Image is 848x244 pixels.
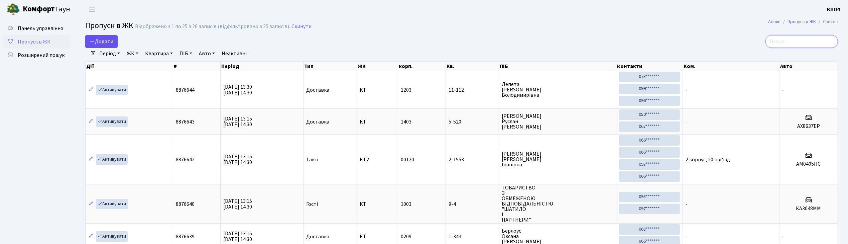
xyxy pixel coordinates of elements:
span: [DATE] 13:30 [DATE] 14:30 [223,83,252,96]
span: 8876644 [176,86,195,94]
img: logo.png [7,3,20,16]
a: Admin [768,18,780,25]
span: КТ [360,119,395,125]
a: Активувати [96,154,128,165]
a: КПП4 [827,5,840,13]
span: 9-4 [449,201,496,207]
span: 8876639 [176,233,195,240]
span: 11-112 [449,87,496,93]
a: Період [97,48,123,59]
a: Неактивні [219,48,249,59]
th: Контакти [616,62,683,71]
span: Таун [23,4,70,15]
span: 8876643 [176,118,195,126]
span: Пропуск в ЖК [18,38,50,46]
input: Пошук... [765,35,838,48]
span: 1003 [401,200,411,208]
a: Скинути [291,23,312,30]
span: - [686,200,688,208]
span: 1203 [401,86,411,94]
h5: АМ0405НС [782,161,835,167]
h5: АХ8637ЕР [782,123,835,130]
th: корп. [398,62,446,71]
b: КПП4 [827,6,840,13]
th: Тип [304,62,357,71]
th: # [173,62,221,71]
span: Гості [306,201,318,207]
a: Пропуск в ЖК [788,18,816,25]
span: [DATE] 13:15 [DATE] 14:30 [223,197,252,211]
span: Розширений пошук [18,52,65,59]
span: 8876642 [176,156,195,163]
a: Активувати [96,231,128,242]
div: Відображено з 1 по 25 з 26 записів (відфільтровано з 25 записів). [135,23,290,30]
span: [PERSON_NAME] [PERSON_NAME] Іванівна [502,151,613,167]
span: 00120 [401,156,414,163]
span: [DATE] 13:15 [DATE] 14:30 [223,230,252,243]
a: Панель управління [3,22,70,35]
span: 2 корпус, 20 під'їзд [686,156,730,163]
b: Комфорт [23,4,55,14]
span: КТ2 [360,157,395,162]
span: [DATE] 13:15 [DATE] 14:30 [223,153,252,166]
span: 5-520 [449,119,496,125]
h5: КА3048ММ [782,206,835,212]
span: - [782,233,784,240]
button: Переключити навігацію [84,4,100,15]
span: 8876640 [176,200,195,208]
span: 2-1553 [449,157,496,162]
span: Доставка [306,87,329,93]
th: Період [221,62,304,71]
span: Додати [90,38,113,45]
span: 1-343 [449,234,496,239]
span: Панель управління [18,25,63,32]
a: Пропуск в ЖК [3,35,70,49]
span: Лепета [PERSON_NAME] Володимирівна [502,82,613,98]
span: - [782,86,784,94]
th: ПІБ [499,62,616,71]
span: - [686,86,688,94]
span: 0209 [401,233,411,240]
li: Список [816,18,838,25]
span: [PERSON_NAME] Руслан [PERSON_NAME] [502,113,613,130]
a: Активувати [96,85,128,95]
span: ТОВАРИСТВО З ОБМЕЖЕНОЮ ВІДПОВІДАЛЬНІСТЮ "ШАТИЛО І ПАРТНЕРИ" [502,185,613,223]
a: Квартира [142,48,175,59]
span: Доставка [306,234,329,239]
a: Активувати [96,116,128,127]
a: Активувати [96,199,128,209]
a: ЖК [124,48,141,59]
span: - [686,233,688,240]
th: Дії [86,62,173,71]
span: Таксі [306,157,318,162]
a: ПІБ [177,48,195,59]
span: 1403 [401,118,411,126]
span: КТ [360,201,395,207]
th: Ком. [683,62,779,71]
a: Додати [85,35,118,48]
span: - [686,118,688,126]
span: Доставка [306,119,329,125]
th: ЖК [357,62,398,71]
th: Авто [779,62,838,71]
span: КТ [360,87,395,93]
nav: breadcrumb [758,15,848,29]
span: [DATE] 13:15 [DATE] 14:30 [223,115,252,128]
span: КТ [360,234,395,239]
a: Авто [196,48,218,59]
th: Кв. [446,62,499,71]
span: Пропуск в ЖК [85,20,133,31]
a: Розширений пошук [3,49,70,62]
